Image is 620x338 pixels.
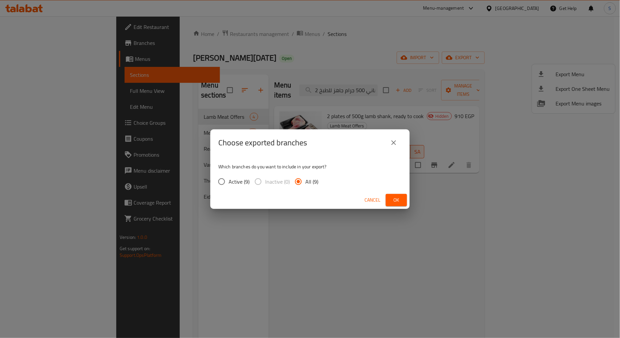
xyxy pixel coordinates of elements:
button: Cancel [362,194,383,206]
span: All (9) [305,178,318,186]
span: Inactive (0) [265,178,290,186]
span: Active (9) [229,178,250,186]
p: Which branches do you want to include in your export? [218,163,402,170]
span: Ok [391,196,402,204]
button: Ok [386,194,407,206]
h2: Choose exported branches [218,137,307,148]
button: close [386,135,402,151]
span: Cancel [364,196,380,204]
